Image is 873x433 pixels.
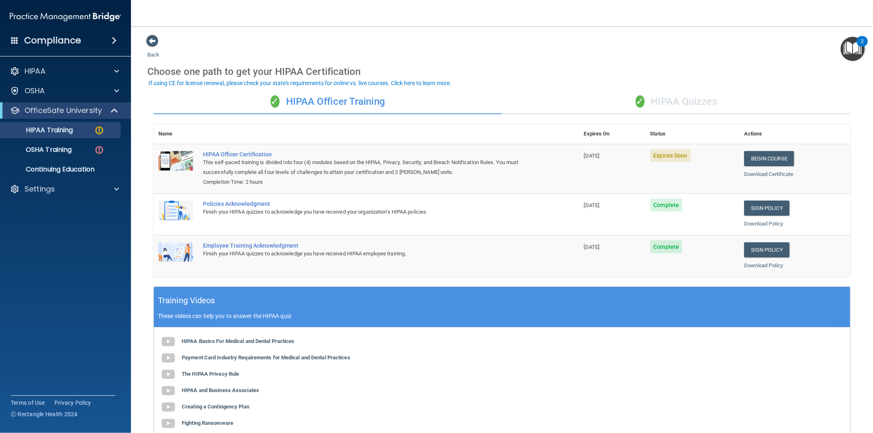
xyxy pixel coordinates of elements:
div: If using CE for license renewal, please check your state's requirements for online vs. live cours... [149,80,451,86]
div: 2 [861,41,864,52]
a: Settings [10,184,119,194]
img: warning-circle.0cc9ac19.png [94,125,104,135]
img: gray_youtube_icon.38fcd6cc.png [160,334,176,350]
span: Complete [650,198,683,212]
b: HIPAA Basics For Medical and Dental Practices [182,338,295,344]
img: gray_youtube_icon.38fcd6cc.png [160,399,176,415]
a: Begin Course [744,151,794,166]
a: Download Certificate [744,171,794,177]
span: ✓ [271,95,280,108]
span: [DATE] [584,202,600,208]
p: Settings [25,184,55,194]
p: OfficeSafe University [25,106,102,115]
b: The HIPAA Privacy Rule [182,371,239,377]
span: [DATE] [584,153,600,159]
a: Sign Policy [744,201,790,216]
a: Privacy Policy [54,399,91,407]
a: Sign Policy [744,242,790,257]
div: Finish your HIPAA quizzes to acknowledge you have received your organization’s HIPAA policies. [203,207,538,217]
th: Expires On [579,124,645,144]
span: Ⓒ Rectangle Health 2024 [11,410,78,418]
b: Payment Card Industry Requirements for Medical and Dental Practices [182,354,350,361]
b: HIPAA and Business Associates [182,387,259,393]
a: Download Policy [744,262,783,268]
p: OSHA Training [5,146,72,154]
th: Name [153,124,198,144]
img: gray_youtube_icon.38fcd6cc.png [160,383,176,399]
p: OSHA [25,86,45,96]
img: gray_youtube_icon.38fcd6cc.png [160,366,176,383]
a: Back [147,42,159,58]
span: [DATE] [584,244,600,250]
span: Complete [650,240,683,253]
h5: Training Videos [158,293,215,308]
span: Expires Soon [650,149,691,162]
a: HIPAA [10,66,119,76]
th: Actions [739,124,850,144]
p: HIPAA [25,66,45,76]
img: gray_youtube_icon.38fcd6cc.png [160,350,176,366]
img: PMB logo [10,9,121,25]
img: danger-circle.6113f641.png [94,145,104,155]
img: gray_youtube_icon.38fcd6cc.png [160,415,176,432]
p: HIPAA Training [5,126,73,134]
b: Fighting Ransomware [182,420,233,426]
div: Finish your HIPAA quizzes to acknowledge you have received HIPAA employee training. [203,249,538,259]
span: ✓ [636,95,645,108]
a: OSHA [10,86,119,96]
h4: Compliance [24,35,81,46]
a: Download Policy [744,221,783,227]
div: HIPAA Officer Training [153,90,502,114]
button: Open Resource Center, 2 new notifications [841,37,865,61]
p: These videos can help you to answer the HIPAA quiz [158,313,846,319]
div: This self-paced training is divided into four (4) modules based on the HIPAA, Privacy, Security, ... [203,158,538,177]
div: Choose one path to get your HIPAA Certification [147,60,857,83]
a: HIPAA Officer Certification [203,151,538,158]
a: Terms of Use [11,399,45,407]
p: Continuing Education [5,165,117,174]
div: Policies Acknowledgment [203,201,538,207]
div: Employee Training Acknowledgment [203,242,538,249]
b: Creating a Contingency Plan [182,404,249,410]
th: Status [645,124,739,144]
a: OfficeSafe University [10,106,119,115]
button: If using CE for license renewal, please check your state's requirements for online vs. live cours... [147,79,453,87]
div: Completion Time: 2 hours [203,177,538,187]
div: HIPAA Quizzes [502,90,851,114]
